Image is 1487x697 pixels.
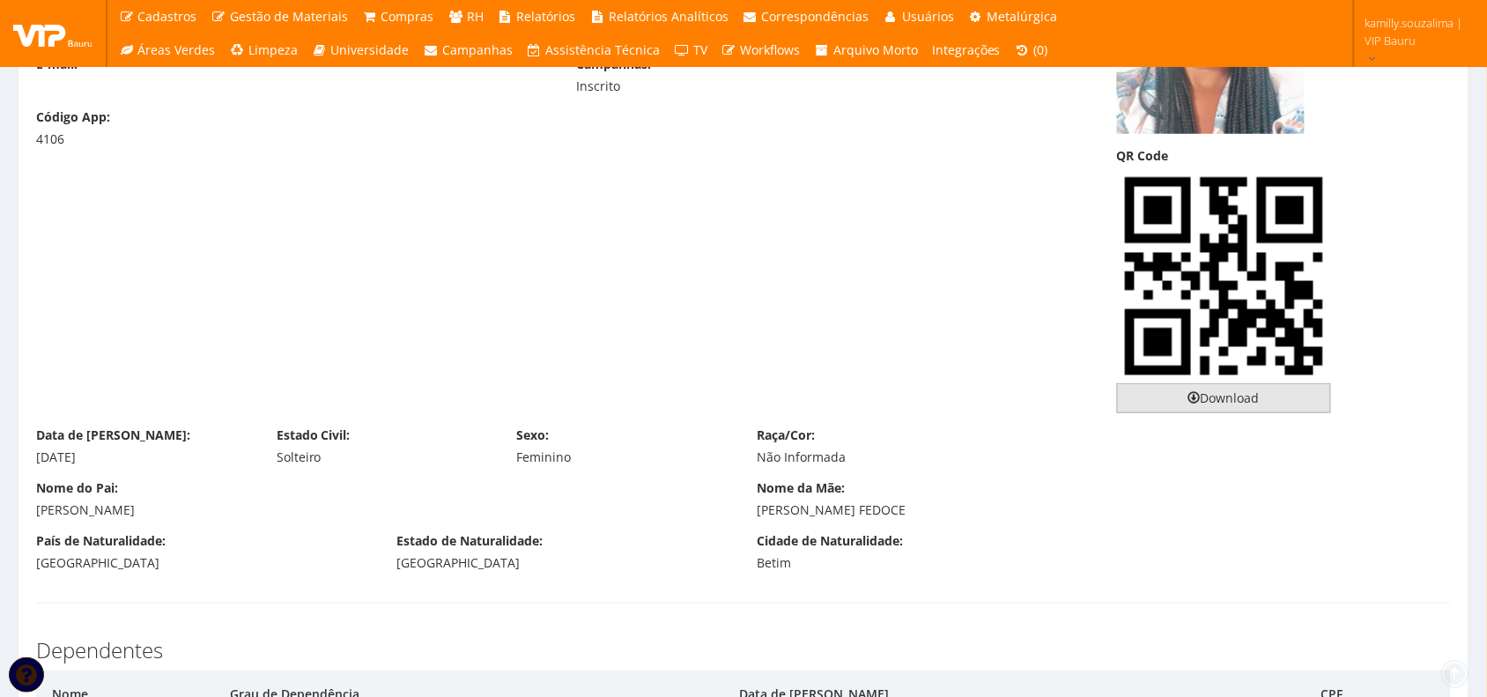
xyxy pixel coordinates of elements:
[757,532,903,550] label: Cidade de Naturalidade:
[396,532,543,550] label: Estado de Naturalidade:
[925,33,1008,67] a: Integrações
[520,33,668,67] a: Assistência Técnica
[331,41,410,58] span: Universidade
[36,532,166,550] label: País de Naturalidade:
[1034,41,1048,58] span: (0)
[546,41,661,58] span: Assistência Técnica
[230,8,348,25] span: Gestão de Materiais
[36,554,370,572] div: [GEOGRAPHIC_DATA]
[808,33,926,67] a: Arquivo Morto
[757,426,815,444] label: Raça/Cor:
[36,426,190,444] label: Data de [PERSON_NAME]:
[36,130,190,148] div: 4106
[442,41,513,58] span: Campanhas
[467,8,484,25] span: RH
[762,8,869,25] span: Correspondências
[757,554,1091,572] div: Betim
[112,33,223,67] a: Áreas Verdes
[668,33,715,67] a: TV
[138,41,216,58] span: Áreas Verdes
[36,108,110,126] label: Código App:
[1117,169,1331,383] img: LxAAAAAElFTkSuQmCC
[757,501,1451,519] div: [PERSON_NAME] FEDOCE
[381,8,434,25] span: Compras
[516,426,549,444] label: Sexo:
[417,33,521,67] a: Campanhas
[277,449,491,466] div: Solteiro
[1117,147,1169,165] label: QR Code
[932,41,1001,58] span: Integrações
[396,554,730,572] div: [GEOGRAPHIC_DATA]
[902,8,954,25] span: Usuários
[1117,383,1331,413] a: Download
[741,41,801,58] span: Workflows
[36,449,250,466] div: [DATE]
[223,33,306,67] a: Limpeza
[277,426,351,444] label: Estado Civil:
[36,479,118,497] label: Nome do Pai:
[693,41,707,58] span: TV
[609,8,729,25] span: Relatórios Analíticos
[714,33,808,67] a: Workflows
[757,449,971,466] div: Não Informada
[36,639,1451,662] h3: Dependentes
[517,8,576,25] span: Relatórios
[988,8,1058,25] span: Metalúrgica
[516,449,730,466] div: Feminino
[138,8,197,25] span: Cadastros
[13,20,92,47] img: logo
[36,501,730,519] div: [PERSON_NAME]
[757,479,845,497] label: Nome da Mãe:
[248,41,298,58] span: Limpeza
[1008,33,1055,67] a: (0)
[1365,14,1464,49] span: kamilly.souzalima | VIP Bauru
[305,33,417,67] a: Universidade
[577,78,821,95] div: Inscrito
[833,41,918,58] span: Arquivo Morto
